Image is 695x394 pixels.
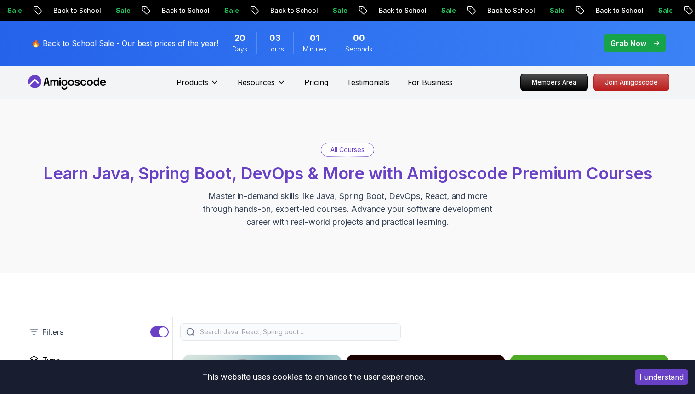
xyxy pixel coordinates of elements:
[541,6,570,15] p: Sale
[433,6,462,15] p: Sale
[479,6,541,15] p: Back to School
[42,354,60,365] h2: Type
[370,6,433,15] p: Back to School
[43,163,652,183] span: Learn Java, Spring Boot, DevOps & More with Amigoscode Premium Courses
[520,74,588,91] a: Members Area
[324,6,353,15] p: Sale
[232,45,247,54] span: Days
[216,6,245,15] p: Sale
[177,77,219,95] button: Products
[635,369,688,385] button: Accept cookies
[587,6,649,15] p: Back to School
[304,77,328,88] a: Pricing
[303,45,326,54] span: Minutes
[45,6,107,15] p: Back to School
[42,326,63,337] p: Filters
[593,74,669,91] a: Join Amigoscode
[408,77,453,88] a: For Business
[347,77,389,88] a: Testimonials
[262,6,324,15] p: Back to School
[238,77,275,88] p: Resources
[107,6,137,15] p: Sale
[310,32,319,45] span: 1 Minutes
[649,6,679,15] p: Sale
[177,77,208,88] p: Products
[198,327,395,337] input: Search Java, React, Spring boot ...
[153,6,216,15] p: Back to School
[330,145,365,154] p: All Courses
[594,74,669,91] p: Join Amigoscode
[193,190,502,228] p: Master in-demand skills like Java, Spring Boot, DevOps, React, and more through hands-on, expert-...
[7,367,621,387] div: This website uses cookies to enhance the user experience.
[266,45,284,54] span: Hours
[238,77,286,95] button: Resources
[234,32,245,45] span: 20 Days
[353,32,365,45] span: 0 Seconds
[345,45,372,54] span: Seconds
[610,38,646,49] p: Grab Now
[269,32,281,45] span: 3 Hours
[31,38,218,49] p: 🔥 Back to School Sale - Our best prices of the year!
